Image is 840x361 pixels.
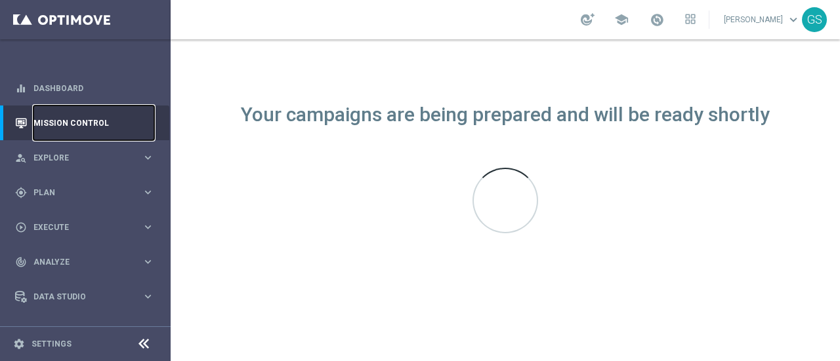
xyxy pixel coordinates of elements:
[33,258,142,266] span: Analyze
[33,154,142,162] span: Explore
[33,71,154,105] a: Dashboard
[14,292,155,302] button: Data Studio keyboard_arrow_right
[15,187,27,199] i: gps_fixed
[33,223,142,231] span: Execute
[33,105,154,140] a: Mission Control
[142,186,154,199] i: keyboard_arrow_right
[15,221,142,233] div: Execute
[14,153,155,163] button: person_search Explore keyboard_arrow_right
[15,221,27,233] i: play_circle_outline
[33,314,137,349] a: Optibot
[786,12,801,27] span: keyboard_arrow_down
[15,83,27,94] i: equalizer
[33,189,142,197] span: Plan
[15,256,142,268] div: Analyze
[142,290,154,303] i: keyboard_arrow_right
[15,152,27,164] i: person_search
[241,109,770,121] div: Your campaigns are being prepared and will be ready shortly
[14,83,155,94] button: equalizer Dashboard
[14,257,155,267] button: track_changes Analyze keyboard_arrow_right
[723,10,802,29] a: [PERSON_NAME]keyboard_arrow_down
[15,291,142,303] div: Data Studio
[15,326,27,337] i: lightbulb
[142,256,154,268] i: keyboard_arrow_right
[15,105,154,140] div: Mission Control
[14,118,155,128] button: Mission Control
[31,340,72,348] a: Settings
[142,151,154,164] i: keyboard_arrow_right
[15,152,142,164] div: Explore
[14,222,155,233] button: play_circle_outline Execute keyboard_arrow_right
[15,71,154,105] div: Dashboard
[614,12,629,27] span: school
[15,256,27,268] i: track_changes
[15,187,142,199] div: Plan
[33,293,142,301] span: Data Studio
[13,338,25,350] i: settings
[14,187,155,198] button: gps_fixed Plan keyboard_arrow_right
[15,314,154,349] div: Optibot
[802,7,827,32] div: GS
[142,221,154,233] i: keyboard_arrow_right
